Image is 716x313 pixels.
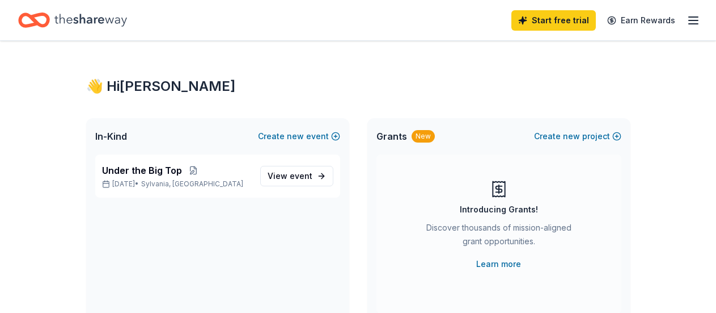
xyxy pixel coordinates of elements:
[18,7,127,34] a: Home
[534,130,621,143] button: Createnewproject
[102,164,182,177] span: Under the Big Top
[376,130,407,143] span: Grants
[600,10,682,31] a: Earn Rewards
[476,257,521,271] a: Learn more
[102,180,251,189] p: [DATE] •
[460,203,538,216] div: Introducing Grants!
[511,10,596,31] a: Start free trial
[141,180,243,189] span: Sylvania, [GEOGRAPHIC_DATA]
[258,130,340,143] button: Createnewevent
[260,166,333,186] a: View event
[422,221,576,253] div: Discover thousands of mission-aligned grant opportunities.
[563,130,580,143] span: new
[268,169,312,183] span: View
[412,130,435,143] div: New
[287,130,304,143] span: new
[290,171,312,181] span: event
[95,130,127,143] span: In-Kind
[86,77,630,95] div: 👋 Hi [PERSON_NAME]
